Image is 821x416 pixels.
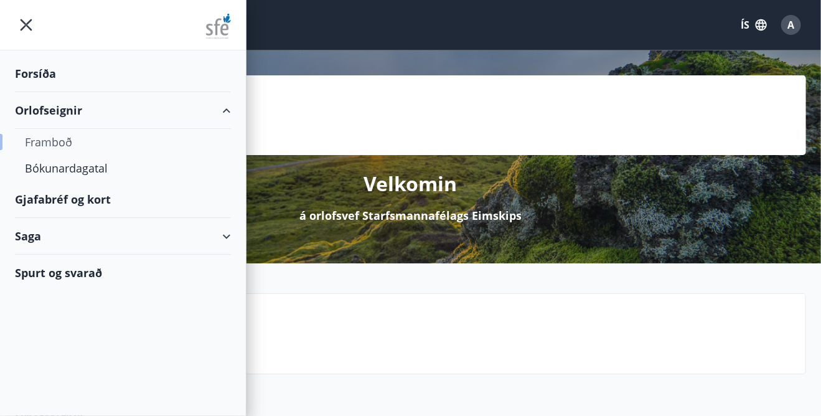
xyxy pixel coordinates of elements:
span: A [788,18,795,32]
button: ÍS [734,14,774,36]
div: Framboð [25,129,221,155]
p: á orlofsvef Starfsmannafélags Eimskips [299,207,522,224]
img: union_logo [206,14,231,39]
button: menu [15,14,37,36]
div: Saga [15,218,231,255]
p: Velkomin [364,170,457,197]
div: Spurt og svarað [15,255,231,291]
div: Gjafabréf og kort [15,181,231,218]
button: A [776,10,806,40]
div: Bókunardagatal [25,155,221,181]
div: Orlofseignir [15,92,231,129]
div: Forsíða [15,55,231,92]
p: Spurt og svarað [106,325,795,346]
